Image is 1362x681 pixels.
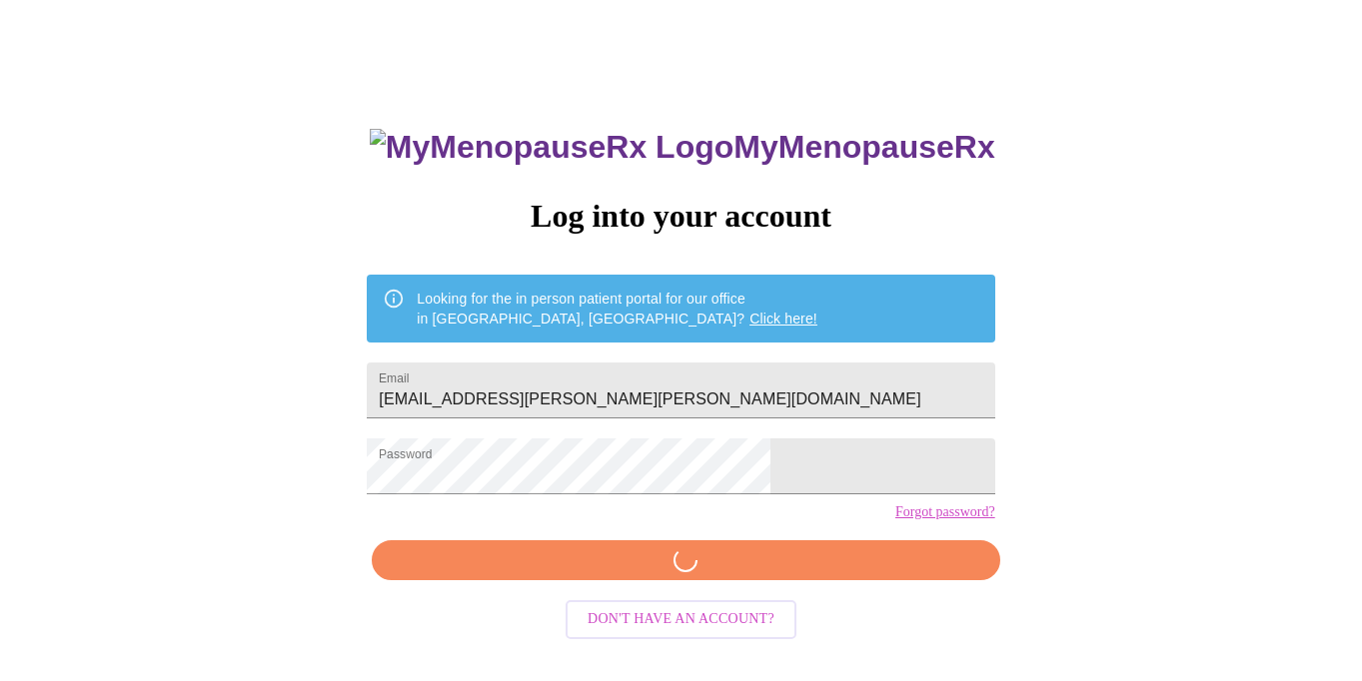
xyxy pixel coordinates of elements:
a: Click here! [749,311,817,327]
a: Forgot password? [895,504,995,520]
div: Looking for the in person patient portal for our office in [GEOGRAPHIC_DATA], [GEOGRAPHIC_DATA]? [417,281,817,337]
a: Don't have an account? [561,609,801,626]
span: Don't have an account? [588,607,774,632]
button: Don't have an account? [566,600,796,639]
h3: Log into your account [367,198,994,235]
img: MyMenopauseRx Logo [370,129,733,166]
h3: MyMenopauseRx [370,129,995,166]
